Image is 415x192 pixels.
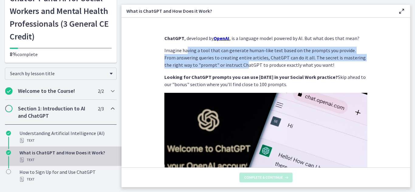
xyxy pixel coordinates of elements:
[214,35,229,41] a: OpenAI
[10,70,107,76] span: Search by lesson title
[164,73,367,88] p: Skip ahead to our "bonus" section where you'll find close to 100 prompts.
[98,105,104,112] span: 2 / 3
[5,87,12,95] i: Completed
[6,150,11,155] i: Completed
[18,105,92,120] h2: Section 1: Introduction to AI and ChatGPT
[5,68,117,80] div: Search by lesson title
[126,7,388,15] h3: What is ChatGPT and How Does it Work?
[19,176,114,183] div: Text
[10,51,112,58] p: complete
[164,35,184,41] strong: ChatGPT
[6,131,11,136] i: Completed
[19,149,114,163] div: What is ChatGPT and How Does it Work?
[18,87,92,95] h2: Welcome to the Course!
[244,175,283,180] span: Complete & continue
[19,168,114,183] div: How to Sign Up for and Use ChatGPT
[98,87,104,95] span: 2 / 2
[19,156,114,163] div: Text
[19,130,114,144] div: Understanding Artificial Intelligence (AI)
[10,51,17,58] span: 8%
[164,74,338,80] strong: Looking for ChatGPT prompts you can use [DATE] in your Social Work practice?
[239,173,293,182] button: Complete & continue
[164,47,367,69] p: Imagine having a tool that can generate human-like text based on the prompts you provide. From an...
[19,137,114,144] div: Text
[164,35,367,42] p: , developed by , is a language model powered by AI. But what does that mean?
